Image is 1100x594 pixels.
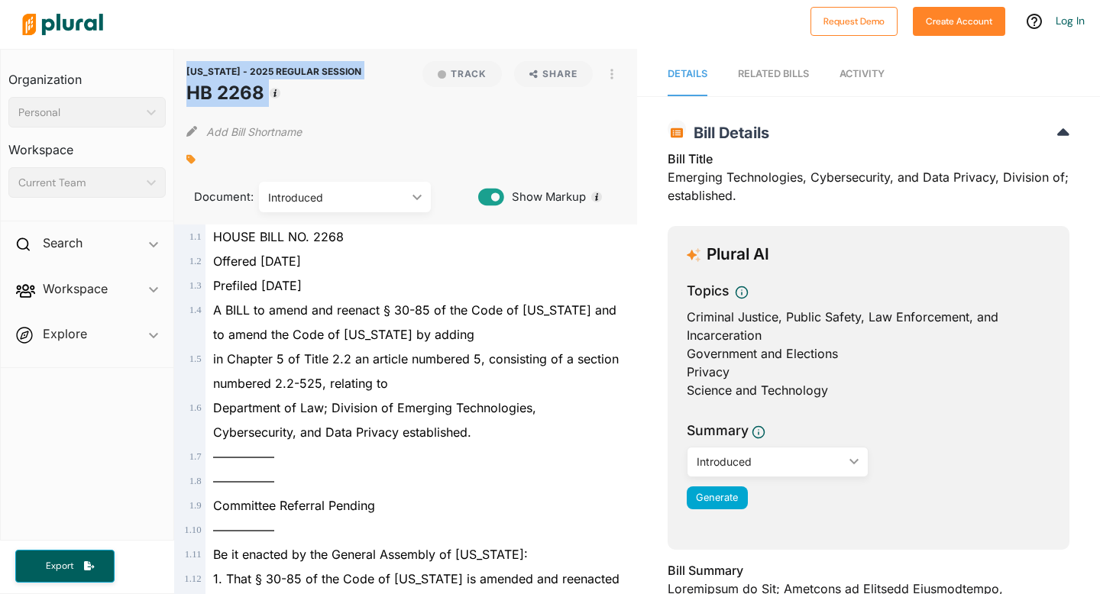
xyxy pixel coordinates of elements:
[18,105,141,121] div: Personal
[213,498,375,513] span: Committee Referral Pending
[268,86,282,100] div: Tooltip anchor
[707,245,769,264] h3: Plural AI
[697,454,843,470] div: Introduced
[185,549,202,560] span: 1 . 11
[687,344,1050,363] div: Government and Elections
[213,253,301,269] span: Offered [DATE]
[186,189,240,205] span: Document:
[668,150,1069,214] div: Emerging Technologies, Cybersecurity, and Data Privacy, Division of; established.
[186,79,361,107] h1: HB 2268
[668,561,1069,579] h3: Bill Summary
[590,190,603,204] div: Tooltip anchor
[43,234,82,251] h2: Search
[686,124,769,142] span: Bill Details
[696,492,738,503] span: Generate
[840,68,885,79] span: Activity
[422,61,502,87] button: Track
[913,7,1005,36] button: Create Account
[508,61,599,87] button: Share
[186,148,196,171] div: Add tags
[35,560,84,573] span: Export
[189,451,202,462] span: 1 . 7
[184,573,201,584] span: 1 . 12
[738,53,809,96] a: RELATED BILLS
[687,363,1050,381] div: Privacy
[810,12,898,28] a: Request Demo
[184,525,201,535] span: 1 . 10
[189,280,202,291] span: 1 . 3
[189,305,202,315] span: 1 . 4
[668,68,707,79] span: Details
[687,381,1050,399] div: Science and Technology
[687,421,749,441] h3: Summary
[268,189,406,205] div: Introduced
[8,128,166,161] h3: Workspace
[189,402,202,413] span: 1 . 6
[668,150,1069,168] h3: Bill Title
[8,57,166,91] h3: Organization
[514,61,593,87] button: Share
[186,66,361,77] span: [US_STATE] - 2025 REGULAR SESSION
[738,66,809,81] div: RELATED BILLS
[810,7,898,36] button: Request Demo
[213,400,536,440] span: Department of Law; Division of Emerging Technologies, Cybersecurity, and Data Privacy established.
[668,53,707,96] a: Details
[189,500,202,511] span: 1 . 9
[213,229,344,244] span: HOUSE BILL NO. 2268
[913,12,1005,28] a: Create Account
[687,281,729,301] h3: Topics
[1056,14,1085,27] a: Log In
[213,302,616,342] span: A BILL to amend and reenact § 30-85 of the Code of [US_STATE] and to amend the Code of [US_STATE]...
[687,486,748,509] button: Generate
[189,476,202,486] span: 1 . 8
[213,522,274,538] span: —————
[213,351,619,391] span: in Chapter 5 of Title 2.2 an article numbered 5, consisting of a section numbered 2.2-525, relati...
[213,547,528,562] span: Be it enacted by the General Assembly of [US_STATE]:
[504,189,586,205] span: Show Markup
[189,231,202,242] span: 1 . 1
[687,308,1050,344] div: Criminal Justice, Public Safety, Law Enforcement, and Incarceration
[15,550,115,583] button: Export
[206,119,302,144] button: Add Bill Shortname
[189,256,202,266] span: 1 . 2
[840,53,885,96] a: Activity
[213,449,274,464] span: —————
[213,473,274,489] span: —————
[189,353,202,364] span: 1 . 5
[213,278,302,293] span: Prefiled [DATE]
[18,175,141,191] div: Current Team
